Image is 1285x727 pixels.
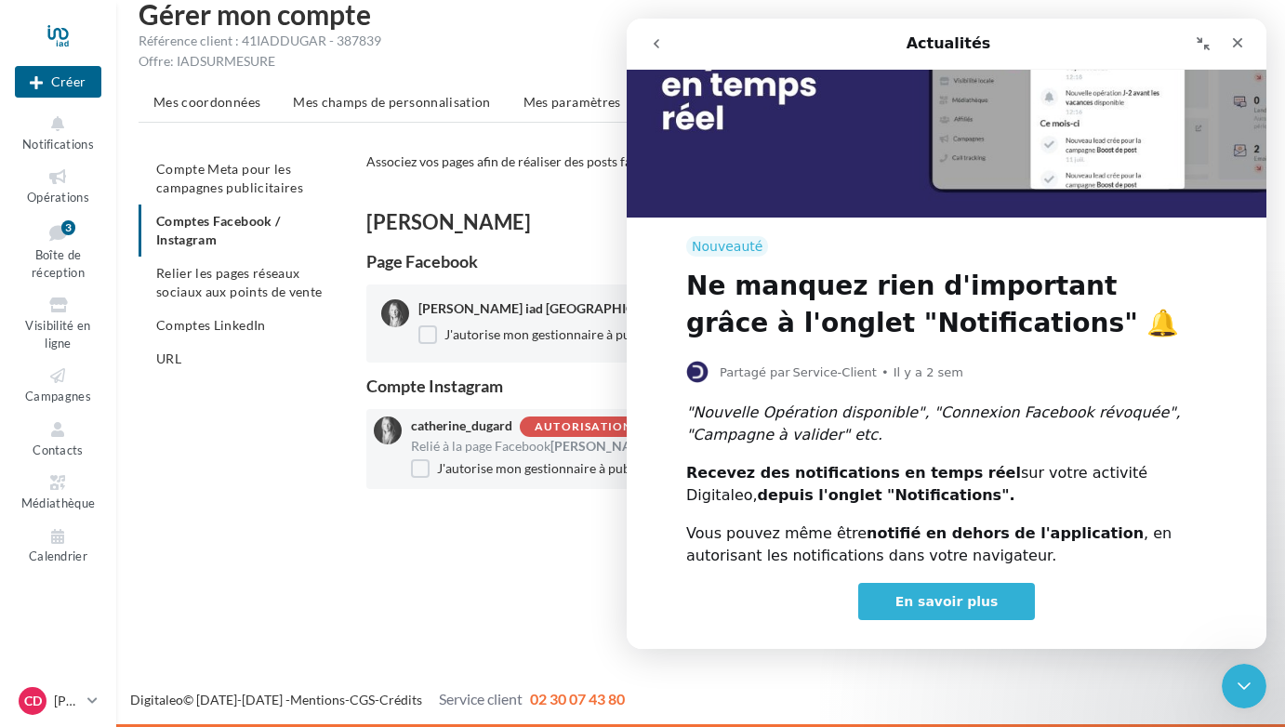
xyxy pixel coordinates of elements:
span: Relier les pages réseaux sociaux aux points de vente [156,265,322,299]
a: Campagnes [15,362,101,407]
span: catherine_dugard [411,417,512,433]
p: [PERSON_NAME] [54,692,80,710]
span: Notifications [22,137,94,152]
span: Calendrier [29,549,87,564]
a: Opérations [15,163,101,208]
div: Nouvelle campagne [15,66,101,98]
div: Offre: IADSURMESURE [139,52,1263,71]
div: Page Facebook [366,253,898,270]
div: Référence client : 41IADDUGAR - 387839 [139,32,1263,50]
span: Mes coordonnées [153,94,260,110]
iframe: Intercom live chat [627,19,1266,649]
div: Compte Instagram [366,377,898,394]
span: [PERSON_NAME] iad [GEOGRAPHIC_DATA] [550,438,809,454]
span: URL [156,350,181,366]
span: Comptes LinkedIn [156,317,266,333]
iframe: Intercom live chat [1222,664,1266,708]
a: Visibilité en ligne [15,291,101,354]
span: Campagnes [25,389,91,403]
span: Mes paramètres [523,94,621,110]
a: Crédits [379,692,422,707]
span: Boîte de réception [32,247,85,280]
span: Mes champs de personnalisation [293,94,491,110]
span: © [DATE]-[DATE] - - - [130,692,625,707]
a: Médiathèque [15,469,101,514]
div: Domaine [98,110,143,122]
span: Service client [439,690,523,707]
div: [PERSON_NAME] [366,212,625,232]
div: 3 [61,220,75,235]
label: J'autorise mon gestionnaire à publier [418,325,657,344]
span: Opérations [27,190,89,205]
span: Contacts [33,443,84,457]
span: CD [24,692,42,710]
span: Médiathèque [21,496,96,510]
a: Contacts [15,416,101,461]
div: Mots-clés [234,110,281,122]
a: CGS [350,692,375,707]
button: Créer [15,66,101,98]
span: Compte Meta pour les campagnes publicitaires [156,161,303,195]
span: Associez vos pages afin de réaliser des posts facebook [366,153,673,169]
a: Boîte de réception3 [15,217,101,284]
img: logo_orange.svg [30,30,45,45]
a: CD [PERSON_NAME] [15,683,101,719]
span: 02 30 07 43 80 [530,690,625,707]
div: Relié à la page Facebook [411,437,891,456]
a: Digitaleo [130,692,183,707]
label: J'autorise mon gestionnaire à publier [411,459,650,478]
img: tab_domain_overview_orange.svg [77,108,92,123]
div: Autorisation révoquée [535,421,707,433]
div: Domaine: [DOMAIN_NAME] [48,48,210,63]
div: v 4.0.25 [52,30,91,45]
span: Visibilité en ligne [25,318,90,350]
a: Mentions [290,692,345,707]
button: Notifications [15,110,101,155]
img: tab_keywords_by_traffic_grey.svg [214,108,229,123]
img: website_grey.svg [30,48,45,63]
span: [PERSON_NAME] iad [GEOGRAPHIC_DATA] [418,300,677,316]
a: Calendrier [15,522,101,568]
